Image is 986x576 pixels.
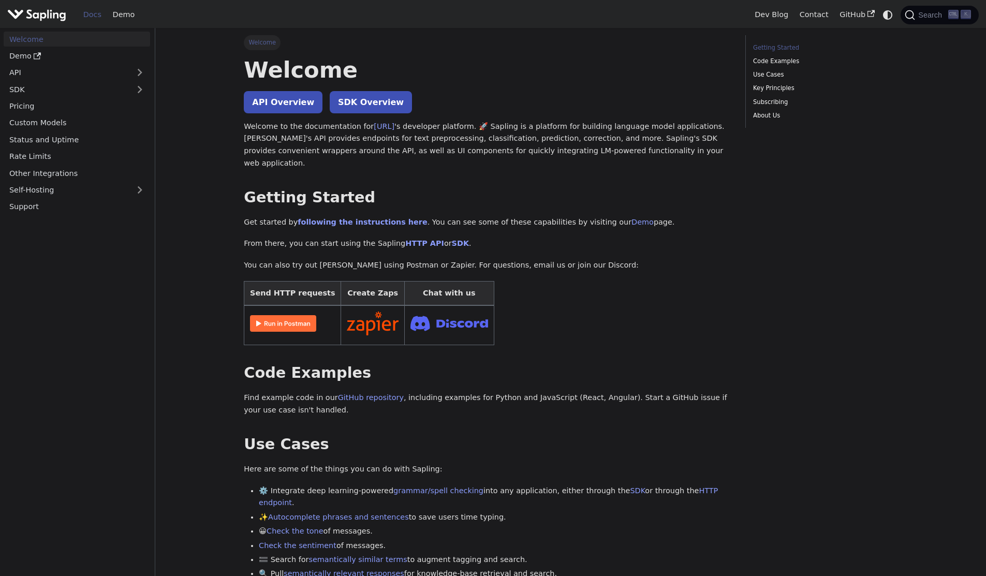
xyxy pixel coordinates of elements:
[244,238,730,250] p: From there, you can start using the Sapling or .
[753,83,893,93] a: Key Principles
[244,35,730,50] nav: Breadcrumbs
[259,540,730,552] li: of messages.
[404,281,494,305] th: Chat with us
[410,313,488,334] img: Join Discord
[4,149,150,164] a: Rate Limits
[259,511,730,524] li: ✨ to save users time typing.
[4,65,129,80] a: API
[4,183,150,198] a: Self-Hosting
[4,199,150,214] a: Support
[794,7,834,23] a: Contact
[4,32,150,47] a: Welcome
[880,7,895,22] button: Switch between dark and light mode (currently system mode)
[753,70,893,80] a: Use Cases
[753,97,893,107] a: Subscribing
[267,527,323,535] a: Check the tone
[298,218,427,226] a: following the instructions here
[244,188,730,207] h2: Getting Started
[753,43,893,53] a: Getting Started
[244,91,322,113] a: API Overview
[259,525,730,538] li: 😀 of messages.
[330,91,412,113] a: SDK Overview
[4,132,150,147] a: Status and Uptime
[259,485,730,510] li: ⚙️ Integrate deep learning-powered into any application, either through the or through the .
[4,82,129,97] a: SDK
[4,99,150,114] a: Pricing
[4,115,150,130] a: Custom Models
[961,10,971,19] kbd: K
[405,239,444,247] a: HTTP API
[259,554,730,566] li: 🟰 Search for to augment tagging and search.
[244,364,730,382] h2: Code Examples
[4,49,150,64] a: Demo
[7,7,66,22] img: Sapling.ai
[341,281,405,305] th: Create Zaps
[259,541,336,550] a: Check the sentiment
[901,6,978,24] button: Search (Ctrl+K)
[268,513,409,521] a: Autocomplete phrases and sentences
[631,218,654,226] a: Demo
[244,259,730,272] p: You can also try out [PERSON_NAME] using Postman or Zapier. For questions, email us or join our D...
[244,281,341,305] th: Send HTTP requests
[244,216,730,229] p: Get started by . You can see some of these capabilities by visiting our page.
[244,435,730,454] h2: Use Cases
[244,56,730,84] h1: Welcome
[78,7,107,23] a: Docs
[308,555,407,564] a: semantically similar terms
[753,56,893,66] a: Code Examples
[250,315,316,332] img: Run in Postman
[452,239,469,247] a: SDK
[244,392,730,417] p: Find example code in our , including examples for Python and JavaScript (React, Angular). Start a...
[107,7,140,23] a: Demo
[129,82,150,97] button: Expand sidebar category 'SDK'
[630,486,645,495] a: SDK
[834,7,880,23] a: GitHub
[347,312,399,335] img: Connect in Zapier
[393,486,483,495] a: grammar/spell checking
[244,463,730,476] p: Here are some of the things you can do with Sapling:
[915,11,948,19] span: Search
[374,122,394,130] a: [URL]
[244,121,730,170] p: Welcome to the documentation for 's developer platform. 🚀 Sapling is a platform for building lang...
[129,65,150,80] button: Expand sidebar category 'API'
[753,111,893,121] a: About Us
[4,166,150,181] a: Other Integrations
[244,35,281,50] span: Welcome
[7,7,70,22] a: Sapling.ai
[338,393,404,402] a: GitHub repository
[749,7,793,23] a: Dev Blog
